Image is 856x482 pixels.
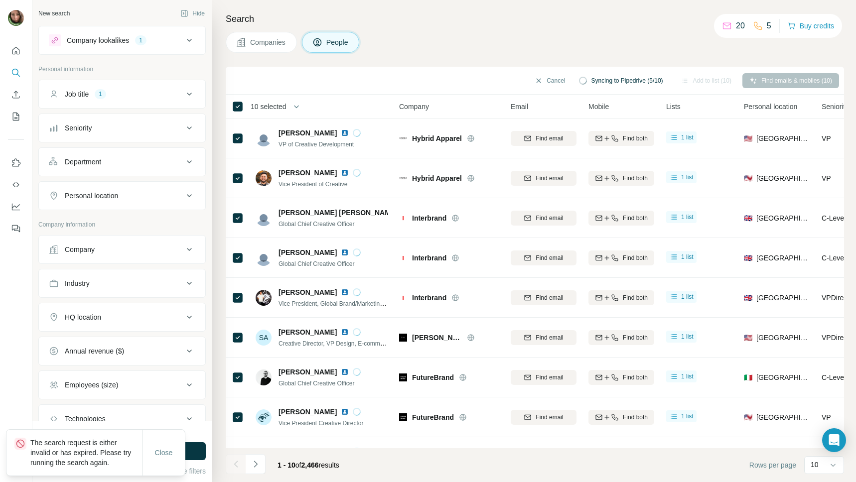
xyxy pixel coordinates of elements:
[536,253,563,262] span: Find email
[511,131,576,146] button: Find email
[246,454,266,474] button: Navigate to next page
[65,123,92,133] div: Seniority
[756,372,810,382] span: [GEOGRAPHIC_DATA]
[744,173,752,183] span: 🇺🇸
[279,247,337,257] span: [PERSON_NAME]
[536,134,563,143] span: Find email
[623,293,648,302] span: Find both
[744,133,752,143] span: 🇺🇸
[341,169,349,177] img: LinkedIn logo
[279,181,348,188] span: Vice President of Creative
[65,312,101,322] div: HQ location
[341,129,349,137] img: LinkedIn logo
[148,444,180,462] button: Close
[756,253,810,263] span: [GEOGRAPHIC_DATA]
[399,373,407,381] img: Logo of FutureBrand
[341,288,349,296] img: LinkedIn logo
[279,327,337,337] span: [PERSON_NAME]
[341,368,349,376] img: LinkedIn logo
[681,412,694,421] span: 1 list
[588,410,654,425] button: Find both
[65,191,118,201] div: Personal location
[65,157,101,167] div: Department
[822,428,846,452] div: Open Intercom Messenger
[39,407,205,431] button: Technologies
[744,372,752,382] span: 🇮🇹
[38,9,70,18] div: New search
[749,460,796,470] span: Rows per page
[588,131,654,146] button: Find both
[822,294,856,302] span: VP Director
[155,448,173,458] span: Close
[8,86,24,104] button: Enrich CSV
[588,250,654,265] button: Find both
[279,128,337,138] span: [PERSON_NAME]
[623,134,648,143] span: Find both
[39,238,205,261] button: Company
[256,130,272,146] img: Avatar
[65,278,90,288] div: Industry
[39,271,205,295] button: Industry
[744,213,752,223] span: 🇬🇧
[412,333,462,343] span: [PERSON_NAME]
[412,133,462,143] span: Hybrid Apparel
[399,294,407,302] img: Logo of Interbrand
[681,213,694,222] span: 1 list
[295,461,301,469] span: of
[256,290,272,306] img: Avatar
[822,102,849,112] span: Seniority
[256,170,272,186] img: Avatar
[822,413,831,421] span: VP
[341,448,349,456] img: LinkedIn logo
[399,174,407,182] img: Logo of Hybrid Apparel
[65,89,89,99] div: Job title
[39,373,205,397] button: Employees (size)
[511,102,528,112] span: Email
[412,412,454,422] span: FutureBrand
[588,211,654,226] button: Find both
[39,184,205,208] button: Personal location
[511,370,576,385] button: Find email
[822,334,856,342] span: VP Director
[301,461,319,469] span: 2,466
[412,253,446,263] span: Interbrand
[681,173,694,182] span: 1 list
[82,427,162,436] div: 2000 search results remaining
[681,372,694,381] span: 1 list
[279,168,337,178] span: [PERSON_NAME]
[399,413,407,421] img: Logo of FutureBrand
[173,6,212,21] button: Hide
[279,339,422,347] span: Creative Director, VP Design, E-commerce, Marketing
[95,90,106,99] div: 1
[8,42,24,60] button: Quick start
[588,370,654,385] button: Find both
[399,254,407,262] img: Logo of Interbrand
[623,214,648,223] span: Find both
[588,171,654,186] button: Find both
[8,108,24,125] button: My lists
[681,252,694,261] span: 1 list
[811,460,819,470] p: 10
[8,10,24,26] img: Avatar
[623,333,648,342] span: Find both
[623,413,648,422] span: Find both
[39,28,205,52] button: Company lookalikes1
[279,221,355,228] span: Global Chief Creative Officer
[256,210,272,226] img: Avatar
[788,19,834,33] button: Buy credits
[39,339,205,363] button: Annual revenue ($)
[30,438,142,468] p: The search request is either invalid or has expired. Please try running the search again.
[67,35,129,45] div: Company lookalikes
[65,346,124,356] div: Annual revenue ($)
[279,299,406,307] span: Vice President, Global Brand/Marketing Director
[536,333,563,342] span: Find email
[822,174,831,182] span: VP
[822,134,831,142] span: VP
[767,20,771,32] p: 5
[38,65,206,74] p: Personal information
[38,220,206,229] p: Company information
[536,214,563,223] span: Find email
[623,253,648,262] span: Find both
[256,330,272,346] div: SA
[65,414,106,424] div: Technologies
